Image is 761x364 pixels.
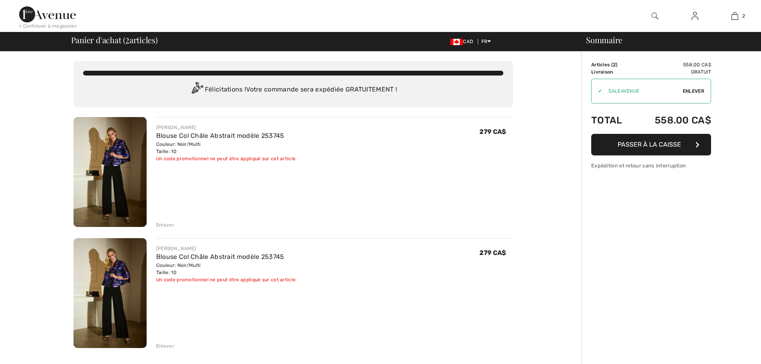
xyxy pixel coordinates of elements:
[19,6,76,22] img: 1ère Avenue
[479,249,506,257] span: 279 CA$
[156,155,296,162] div: Un code promotionnel ne peut être appliqué sur cet article
[74,117,147,227] img: Blouse Col Châle Abstrait modèle 253745
[83,82,503,98] div: Félicitations ! Votre commande sera expédiée GRATUITEMENT !
[156,245,296,252] div: [PERSON_NAME]
[731,11,738,21] img: Mon panier
[576,36,756,44] div: Sommaire
[742,12,745,20] span: 2
[652,11,658,21] img: recherche
[479,128,506,135] span: 279 CA$
[19,22,77,30] div: < Continuer à magasiner
[156,132,284,139] a: Blouse Col Châle Abstrait modèle 253745
[685,11,705,21] a: Se connecter
[613,62,616,68] span: 2
[450,39,476,44] span: CAD
[591,162,711,169] div: Expédition et retour sans interruption
[591,107,634,134] td: Total
[156,342,174,350] div: Enlever
[591,134,711,155] button: Passer à la caisse
[156,276,296,283] div: Un code promotionnel ne peut être appliqué sur cet article
[591,68,634,76] td: Livraison
[71,36,158,44] span: Panier d'achat ( articles)
[189,82,205,98] img: Congratulation2.svg
[125,34,129,44] span: 2
[592,88,602,95] div: ✔
[683,88,704,95] span: Enlever
[156,262,296,276] div: Couleur: Noir/Multi Taille: 10
[591,61,634,68] td: Articles ( )
[715,11,754,21] a: 2
[481,39,491,44] span: FR
[450,39,463,45] img: Canadian Dollar
[74,238,147,348] img: Blouse Col Châle Abstrait modèle 253745
[634,61,711,68] td: 558.00 CA$
[602,79,683,103] input: Code promo
[156,253,284,261] a: Blouse Col Châle Abstrait modèle 253745
[618,141,681,148] span: Passer à la caisse
[156,221,174,229] div: Enlever
[156,124,296,131] div: [PERSON_NAME]
[634,68,711,76] td: Gratuit
[691,11,698,21] img: Mes infos
[156,141,296,155] div: Couleur: Noir/Multi Taille: 10
[634,107,711,134] td: 558.00 CA$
